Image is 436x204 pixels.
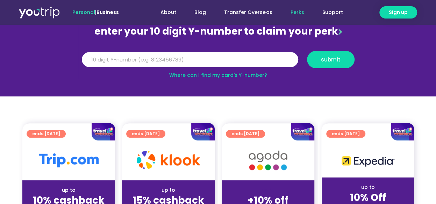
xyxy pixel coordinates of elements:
a: Sign up [379,6,417,19]
div: up to [28,187,109,194]
span: Sign up [389,9,408,16]
nav: Menu [138,6,352,19]
form: Y Number [82,51,355,73]
a: Perks [281,6,313,19]
a: Blog [185,6,215,19]
a: Business [97,9,119,16]
span: Personal [72,9,95,16]
a: Where can I find my card’s Y-number? [169,72,267,79]
span: up to [262,187,274,194]
a: About [151,6,185,19]
div: up to [128,187,209,194]
input: 10 digit Y-number (e.g. 8123456789) [82,52,298,67]
a: Transfer Overseas [215,6,281,19]
div: enter your 10 digit Y-number to claim your perk [78,22,358,41]
button: submit [307,51,355,68]
span: | [72,9,119,16]
div: up to [328,184,408,191]
a: Support [313,6,352,19]
span: submit [321,57,341,62]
